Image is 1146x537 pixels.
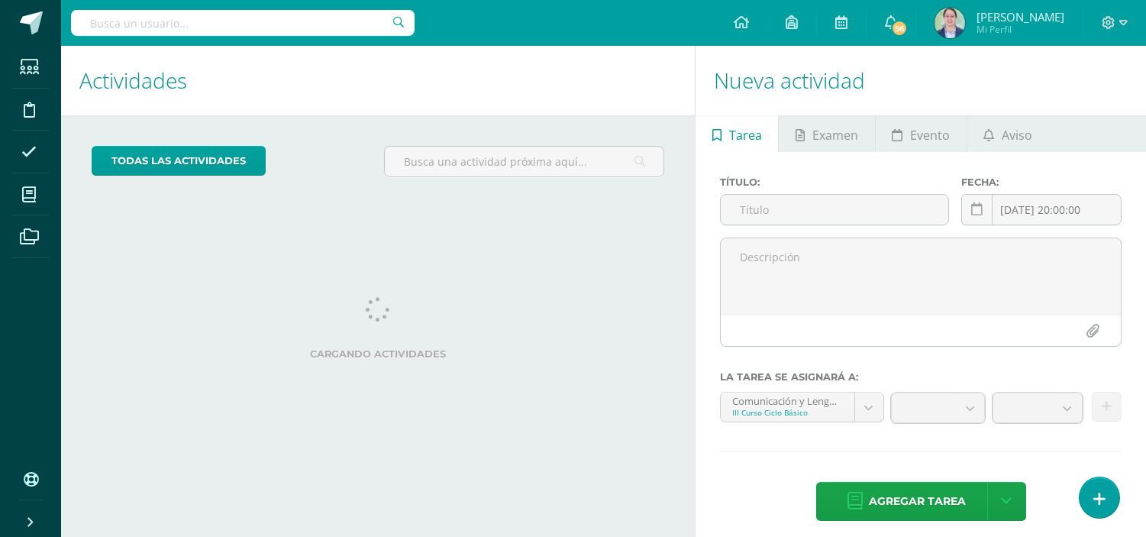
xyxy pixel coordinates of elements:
[869,483,966,520] span: Agregar tarea
[732,407,842,418] div: III Curso Ciclo Básico
[967,115,1049,152] a: Aviso
[385,147,663,176] input: Busca una actividad próxima aquí...
[71,10,415,36] input: Busca un usuario...
[779,115,874,152] a: Examen
[721,393,883,422] a: Comunicación y Lenguaje Inglés 'A'III Curso Ciclo Básico
[92,146,266,176] a: todas las Actividades
[79,46,676,115] h1: Actividades
[1002,117,1032,154] span: Aviso
[721,195,948,225] input: Título
[696,115,778,152] a: Tarea
[720,176,949,188] label: Título:
[962,195,1121,225] input: Fecha de entrega
[910,117,950,154] span: Evento
[714,46,1128,115] h1: Nueva actividad
[729,117,762,154] span: Tarea
[720,371,1122,383] label: La tarea se asignará a:
[961,176,1122,188] label: Fecha:
[977,23,1064,36] span: Mi Perfil
[92,348,664,360] label: Cargando actividades
[891,20,908,37] span: 56
[977,9,1064,24] span: [PERSON_NAME]
[935,8,965,38] img: 6984bd19de0f34bc91d734abb952efb6.png
[812,117,858,154] span: Examen
[876,115,967,152] a: Evento
[732,393,842,407] div: Comunicación y Lenguaje Inglés 'A'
